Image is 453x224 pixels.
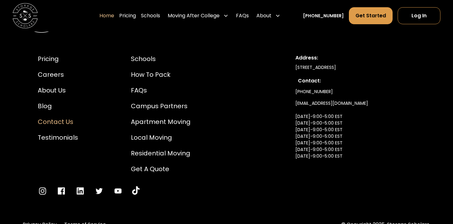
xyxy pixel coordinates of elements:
[398,7,440,24] a: Log In
[38,133,78,142] a: Testimonials
[38,86,78,95] a: About Us
[295,98,368,175] a: [EMAIL_ADDRESS][DOMAIN_NAME][DATE]-9:00-5:00 EST[DATE]-9:00-5:00 EST[DATE]-9:00-5:00 EST[DATE]-9:...
[165,7,231,25] div: Moving After College
[13,3,38,28] img: Storage Scholars main logo
[99,7,114,25] a: Home
[57,186,66,196] a: Go to Facebook
[38,70,78,79] a: Careers
[38,117,78,126] a: Contact Us
[94,186,104,196] a: Go to Twitter
[75,186,85,196] a: Go to LinkedIn
[119,7,136,25] a: Pricing
[295,54,415,62] div: Address:
[131,54,191,64] a: Schools
[131,86,191,95] a: FAQs
[254,7,283,25] div: About
[113,186,123,196] a: Go to YouTube
[131,70,191,79] a: How to Pack
[131,101,191,111] a: Campus Partners
[295,86,333,98] a: [PHONE_NUMBER]
[131,117,191,126] a: Apartment Moving
[131,133,191,142] a: Local Moving
[256,12,271,20] div: About
[131,148,191,158] a: Residential Moving
[295,64,415,71] div: [STREET_ADDRESS]
[132,186,140,196] a: Go to YouTube
[298,77,413,85] div: Contact:
[131,164,191,174] a: Get a Quote
[38,54,78,64] a: Pricing
[303,13,344,19] a: [PHONE_NUMBER]
[349,7,393,24] a: Get Started
[236,7,249,25] a: FAQs
[168,12,220,20] div: Moving After College
[141,7,160,25] a: Schools
[38,101,78,111] a: Blog
[38,186,47,196] a: Go to Instagram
